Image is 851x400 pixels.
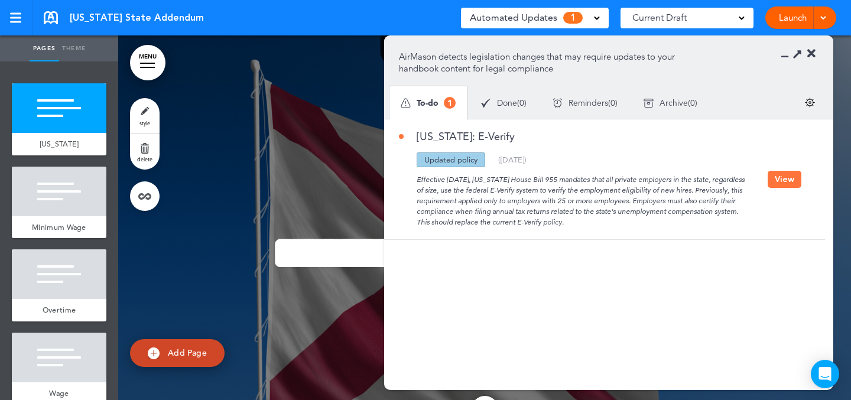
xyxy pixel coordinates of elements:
a: [US_STATE]: E-Verify [399,131,515,142]
span: To-do [417,99,439,107]
span: Minimum Wage [32,222,86,232]
span: style [139,119,150,126]
div: Open Intercom Messenger [811,360,839,388]
span: delete [137,155,152,162]
a: Theme [59,35,89,61]
span: Reminders [569,99,608,107]
div: Updated policy [417,152,485,167]
img: apu_icons_archive.svg [644,98,654,108]
span: 0 [519,99,524,107]
p: AirMason detects legislation changes that may require updates to your handbook content for legal ... [399,51,693,74]
span: 1 [563,12,583,24]
span: Add Page [168,347,207,358]
a: MENU [130,45,165,80]
img: add.svg [148,347,160,359]
div: ( ) [468,87,540,119]
span: 0 [610,99,615,107]
img: apu_icons_todo.svg [401,98,411,108]
span: 1 [444,97,456,109]
a: Add Page [130,339,225,367]
a: Minimum Wage [12,216,106,239]
div: ( ) [631,87,710,119]
span: Archive [660,99,688,107]
img: apu_icons_done.svg [481,98,491,108]
img: settings.svg [805,97,815,108]
span: [DATE] [501,155,524,164]
img: apu_icons_remind.svg [553,98,563,108]
div: ( ) [540,87,631,119]
div: ( ) [498,156,527,164]
a: style [130,98,160,134]
span: Current Draft [632,9,687,26]
a: Pages [30,35,59,61]
a: delete [130,134,160,170]
a: Overtime [12,299,106,321]
span: Automated Updates [470,9,557,26]
span: Done [497,99,517,107]
span: 0 [690,99,695,107]
div: Effective [DATE], [US_STATE] House Bill 955 mandates that all private employers in the state, reg... [399,167,768,227]
a: Launch [774,6,811,29]
span: [US_STATE] State Addendum [70,11,204,24]
span: Overtime [43,305,76,315]
button: View [768,171,801,188]
a: [US_STATE] [12,133,106,155]
span: [US_STATE] [40,139,79,149]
